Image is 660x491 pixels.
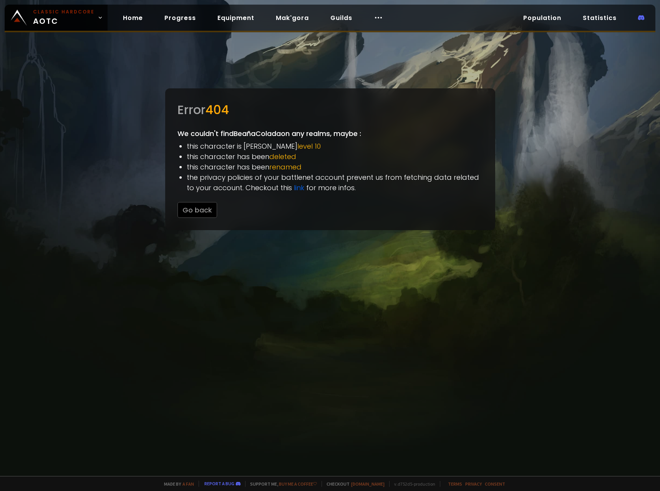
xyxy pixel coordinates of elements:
[279,481,317,487] a: Buy me a coffee
[351,481,385,487] a: [DOMAIN_NAME]
[177,205,217,215] a: Go back
[297,141,321,151] span: level 10
[389,481,435,487] span: v. d752d5 - production
[517,10,567,26] a: Population
[465,481,482,487] a: Privacy
[245,481,317,487] span: Support me,
[211,10,260,26] a: Equipment
[158,10,202,26] a: Progress
[204,481,234,486] a: Report a bug
[322,481,385,487] span: Checkout
[177,101,483,119] div: Error
[165,88,495,230] div: We couldn't find BeañaColada on any realms, maybe :
[182,481,194,487] a: a fan
[270,10,315,26] a: Mak'gora
[187,162,483,172] li: this character has been
[485,481,505,487] a: Consent
[5,5,108,31] a: Classic HardcoreAOTC
[269,152,296,161] span: deleted
[206,101,229,118] span: 404
[448,481,462,487] a: Terms
[159,481,194,487] span: Made by
[33,8,95,15] small: Classic Hardcore
[324,10,358,26] a: Guilds
[33,8,95,27] span: AOTC
[187,141,483,151] li: this character is [PERSON_NAME]
[187,151,483,162] li: this character has been
[117,10,149,26] a: Home
[177,202,217,218] button: Go back
[577,10,623,26] a: Statistics
[187,172,483,193] li: the privacy policies of your battlenet account prevent us from fetching data related to your acco...
[269,162,302,172] span: renamed
[294,183,304,192] a: link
